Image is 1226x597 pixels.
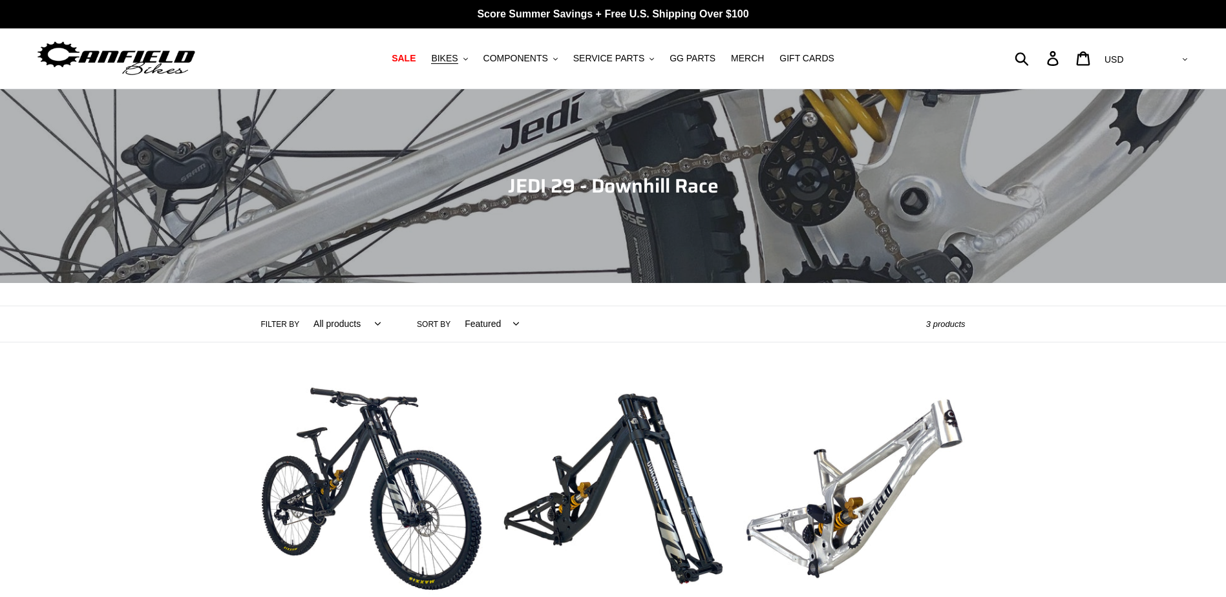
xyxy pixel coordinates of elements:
button: SERVICE PARTS [567,50,661,67]
span: BIKES [431,53,458,64]
a: GG PARTS [663,50,722,67]
img: Canfield Bikes [36,38,197,79]
span: SALE [392,53,416,64]
span: GG PARTS [670,53,715,64]
span: 3 products [926,319,966,329]
span: SERVICE PARTS [573,53,644,64]
a: SALE [385,50,422,67]
span: JEDI 29 - Downhill Race [508,171,719,201]
span: COMPONENTS [483,53,548,64]
button: COMPONENTS [477,50,564,67]
a: GIFT CARDS [773,50,841,67]
label: Sort by [417,319,450,330]
span: MERCH [731,53,764,64]
a: MERCH [724,50,770,67]
button: BIKES [425,50,474,67]
input: Search [1022,44,1055,72]
span: GIFT CARDS [779,53,834,64]
label: Filter by [261,319,300,330]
